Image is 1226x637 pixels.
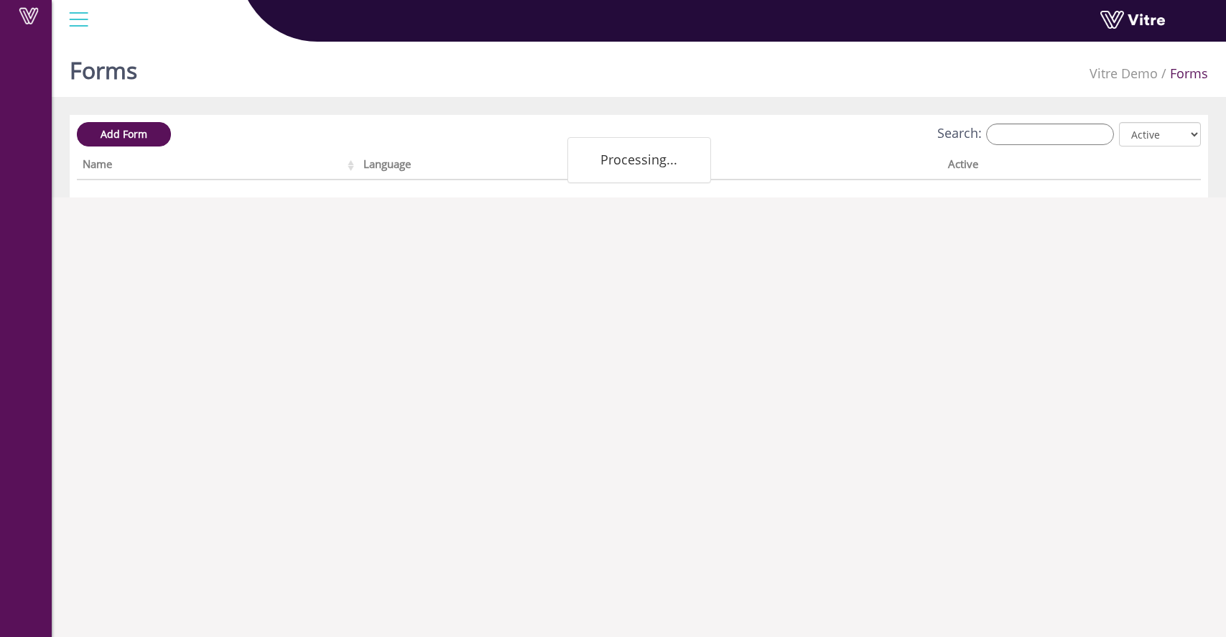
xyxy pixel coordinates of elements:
[358,153,651,180] th: Language
[70,36,137,97] h1: Forms
[942,153,1144,180] th: Active
[77,153,358,180] th: Name
[77,122,171,147] a: Add Form
[101,127,147,141] span: Add Form
[651,153,942,180] th: Company
[1158,65,1208,83] li: Forms
[1090,65,1158,82] span: 412
[986,124,1114,145] input: Search:
[567,137,711,183] div: Processing...
[937,124,1114,145] label: Search:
